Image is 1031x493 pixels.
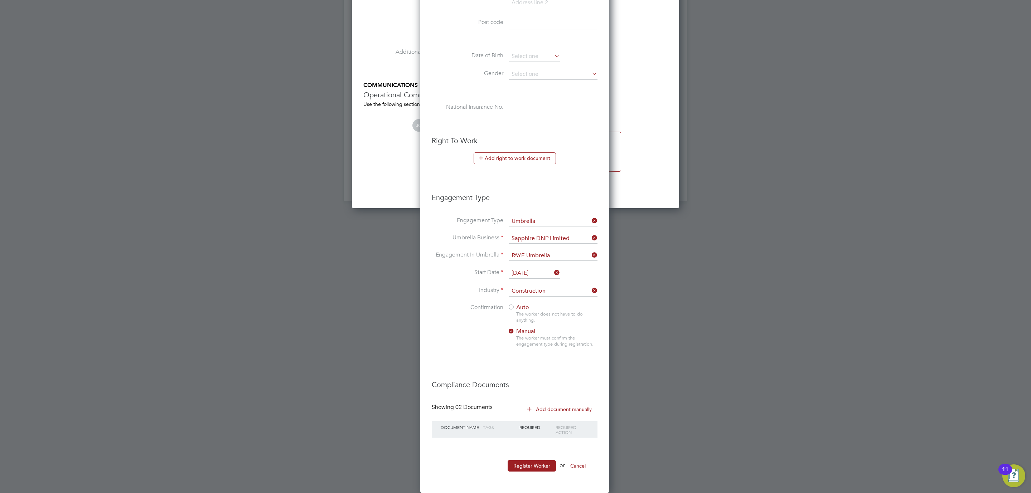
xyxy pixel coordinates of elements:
[412,119,425,132] span: JC
[481,421,518,433] div: Tags
[432,136,597,145] h3: Right To Work
[432,103,503,111] label: National Insurance No.
[509,51,560,62] input: Select one
[509,251,597,261] input: Search for...
[1002,464,1025,487] button: Open Resource Center, 11 new notifications
[516,335,597,347] div: The worker must confirm the engagement type during registration.
[432,269,503,276] label: Start Date
[509,216,597,226] input: Select one
[516,311,597,323] div: The worker does not have to do anything.
[474,152,556,164] button: Add right to work document
[432,70,503,77] label: Gender
[432,373,597,389] h3: Compliance Documents
[509,69,597,80] input: Select one
[432,19,503,26] label: Post code
[455,404,493,411] span: 02 Documents
[508,328,535,335] span: Manual
[363,48,435,56] label: Additional H&S
[432,251,503,259] label: Engagement In Umbrella
[432,287,503,294] label: Industry
[432,217,503,224] label: Engagement Type
[439,421,481,433] div: Document Name
[432,304,503,311] label: Confirmation
[432,234,503,241] label: Umbrella Business
[363,13,435,20] label: Tools
[565,460,591,472] button: Cancel
[554,421,590,438] div: Required Action
[509,234,597,244] input: Search for...
[363,90,668,99] h3: Operational Communications
[508,304,529,311] span: Auto
[432,52,503,59] label: Date of Birth
[522,404,597,415] button: Add document manually
[363,101,668,107] div: Use the following section to share any operational communications between Supply Chain participants.
[432,186,597,202] h3: Engagement Type
[508,460,556,472] button: Register Worker
[509,268,560,279] input: Select one
[1002,469,1008,479] div: 11
[363,82,668,89] h5: COMMUNICATIONS
[432,460,597,479] li: or
[432,404,494,411] div: Showing
[509,286,597,297] input: Search for...
[518,421,554,433] div: Required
